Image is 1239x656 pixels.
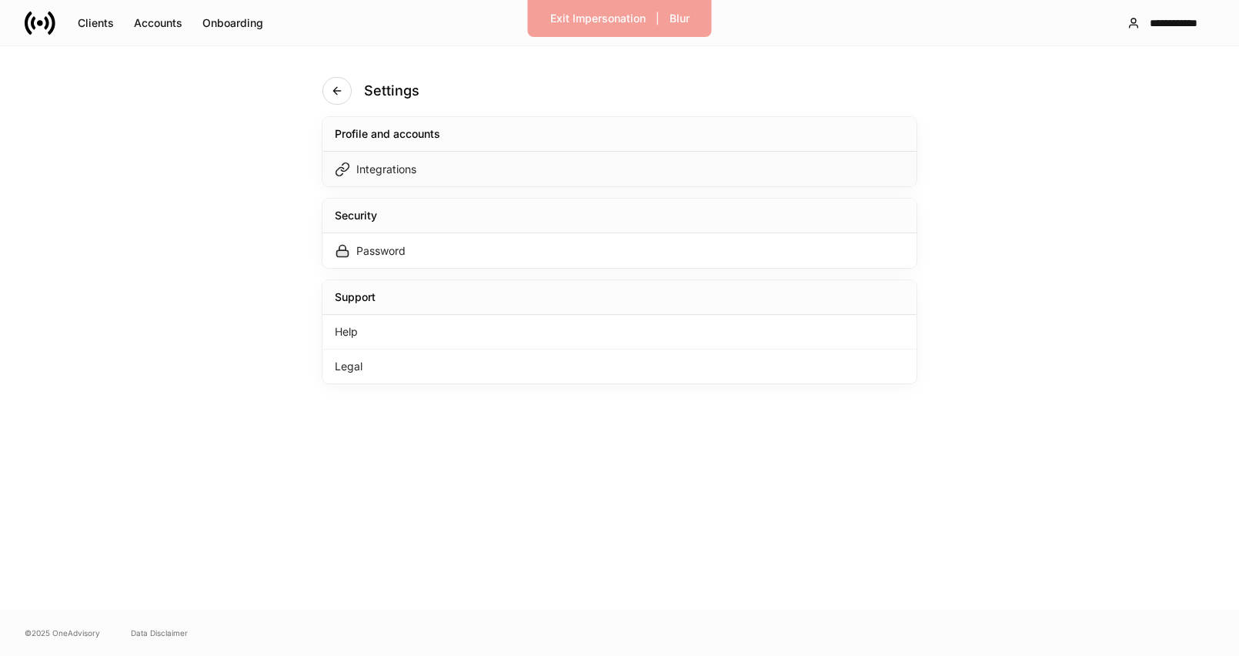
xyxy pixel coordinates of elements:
button: Blur [660,6,700,31]
button: Exit Impersonation [540,6,656,31]
h4: Settings [364,82,419,100]
div: Password [356,243,406,259]
div: Blur [670,13,690,24]
div: Onboarding [202,18,263,28]
div: Profile and accounts [335,126,440,142]
div: Help [322,315,917,350]
div: Accounts [134,18,182,28]
div: Integrations [356,162,416,177]
button: Onboarding [192,11,273,35]
div: Exit Impersonation [550,13,646,24]
div: Security [335,208,377,223]
a: Data Disclaimer [131,627,188,639]
div: Clients [78,18,114,28]
span: © 2025 OneAdvisory [25,627,100,639]
div: Support [335,290,376,305]
button: Clients [68,11,124,35]
button: Accounts [124,11,192,35]
div: Legal [322,350,917,383]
